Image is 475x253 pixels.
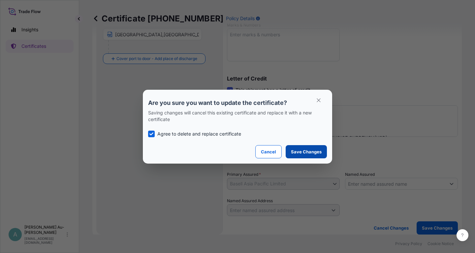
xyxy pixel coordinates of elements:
[255,145,282,158] button: Cancel
[157,131,241,137] p: Agree to delete and replace certificate
[261,148,276,155] p: Cancel
[148,110,327,123] p: Saving changes will cancel this existing certificate and replace it with a new certificate
[291,148,322,155] p: Save Changes
[148,99,327,107] p: Are you sure you want to update the certificate?
[286,145,327,158] button: Save Changes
